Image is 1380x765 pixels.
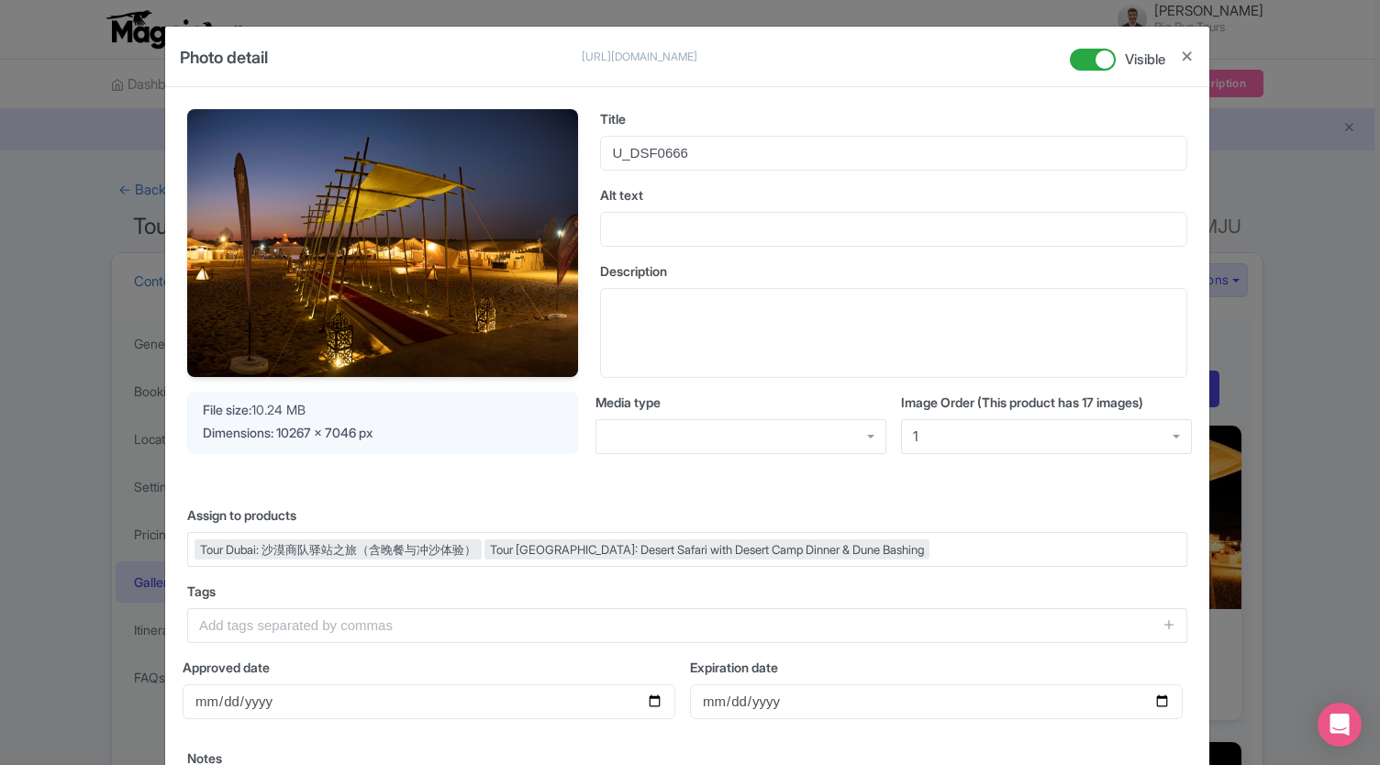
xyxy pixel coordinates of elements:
[1318,703,1362,747] div: Open Intercom Messenger
[600,263,667,279] span: Description
[187,608,1187,643] input: Add tags separated by commas
[1180,45,1195,68] button: Close
[600,111,626,127] span: Title
[180,45,268,86] h4: Photo detail
[901,394,1143,410] span: Image Order (This product has 17 images)
[203,425,373,440] span: Dimensions: 10267 x 7046 px
[690,660,778,675] span: Expiration date
[600,187,643,203] span: Alt text
[595,394,661,410] span: Media type
[203,400,562,419] div: 10.24 MB
[484,539,929,560] div: Tour [GEOGRAPHIC_DATA]: Desert Safari with Desert Camp Dinner & Dune Bashing
[582,49,756,65] p: [URL][DOMAIN_NAME]
[187,507,296,523] span: Assign to products
[187,583,216,599] span: Tags
[1125,50,1165,71] span: Visible
[187,109,578,378] img: U_DSF0666_r4yeud.jpg
[195,539,482,560] div: Tour Dubai: 沙漠商队驿站之旅（含晚餐与冲沙体验）
[913,428,918,445] div: 1
[183,660,270,675] span: Approved date
[203,402,251,417] span: File size:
